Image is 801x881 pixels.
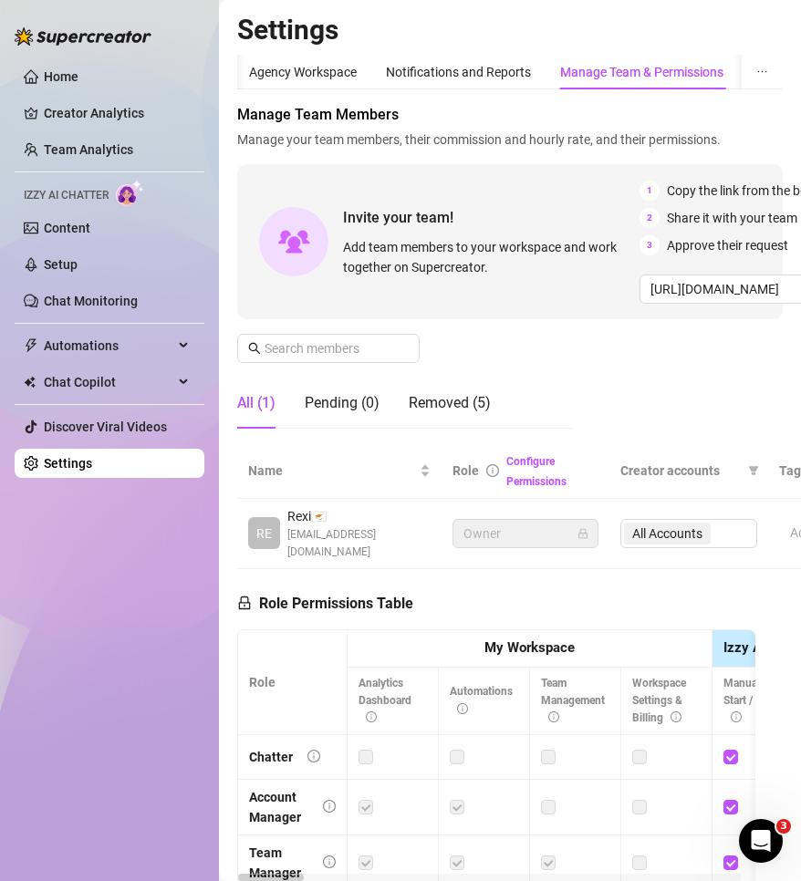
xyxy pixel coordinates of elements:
[366,711,377,722] span: info-circle
[323,855,336,868] span: info-circle
[731,711,742,722] span: info-circle
[548,711,559,722] span: info-circle
[44,420,167,434] a: Discover Viral Videos
[237,13,783,47] h2: Settings
[323,800,336,813] span: info-circle
[744,457,763,484] span: filter
[249,62,357,82] div: Agency Workspace
[256,523,272,544] span: RE
[667,208,797,228] span: Share it with your team
[748,465,759,476] span: filter
[739,819,783,863] iframe: Intercom live chat
[116,180,144,206] img: AI Chatter
[44,142,133,157] a: Team Analytics
[44,368,173,397] span: Chat Copilot
[560,62,723,82] div: Manage Team & Permissions
[386,62,531,82] div: Notifications and Reports
[453,463,479,478] span: Role
[632,677,686,724] span: Workspace Settings & Billing
[287,526,431,561] span: [EMAIL_ADDRESS][DOMAIN_NAME]
[305,392,380,414] div: Pending (0)
[506,455,567,488] a: Configure Permissions
[484,639,575,656] strong: My Workspace
[44,98,190,128] a: Creator Analytics
[265,338,394,358] input: Search members
[237,104,783,126] span: Manage Team Members
[24,338,38,353] span: thunderbolt
[44,69,78,84] a: Home
[44,221,90,235] a: Content
[249,747,293,767] div: Chatter
[237,130,783,150] span: Manage your team members, their commission and hourly rate, and their permissions.
[287,506,431,526] span: Rexi 🇨🇾
[359,677,411,724] span: Analytics Dashboard
[450,685,513,715] span: Automations
[343,206,640,229] span: Invite your team!
[237,443,442,499] th: Name
[640,181,660,201] span: 1
[486,464,499,477] span: info-circle
[237,593,413,615] h5: Role Permissions Table
[742,55,783,89] button: ellipsis
[776,819,791,834] span: 3
[723,677,785,724] span: Manually Start / Pause
[44,331,173,360] span: Automations
[248,342,261,355] span: search
[343,237,632,277] span: Add team members to your workspace and work together on Supercreator.
[237,392,276,414] div: All (1)
[44,456,92,471] a: Settings
[248,461,416,481] span: Name
[457,703,468,714] span: info-circle
[723,639,765,656] strong: Izzy AI
[24,376,36,389] img: Chat Copilot
[671,711,681,722] span: info-circle
[15,27,151,46] img: logo-BBDzfeDw.svg
[44,257,78,272] a: Setup
[249,787,308,827] div: Account Manager
[237,596,252,610] span: lock
[307,750,320,762] span: info-circle
[620,461,741,481] span: Creator accounts
[541,677,605,724] span: Team Management
[756,66,768,78] span: ellipsis
[238,630,348,734] th: Role
[667,235,788,255] span: Approve their request
[640,235,660,255] span: 3
[44,294,138,308] a: Chat Monitoring
[409,392,491,414] div: Removed (5)
[24,187,109,204] span: Izzy AI Chatter
[577,528,588,539] span: lock
[640,208,660,228] span: 2
[463,520,588,547] span: Owner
